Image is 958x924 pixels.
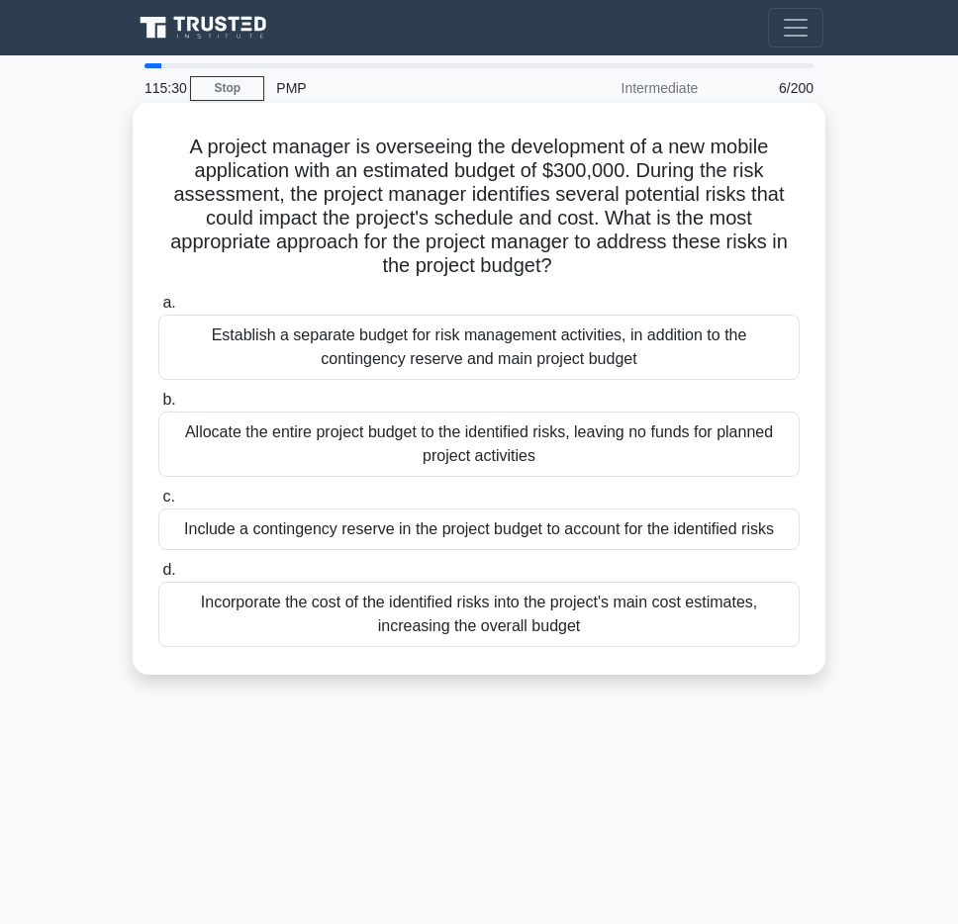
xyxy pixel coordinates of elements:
a: Stop [190,76,264,101]
div: Establish a separate budget for risk management activities, in addition to the contingency reserv... [158,315,800,380]
div: 6/200 [710,68,825,108]
span: b. [162,391,175,408]
div: Incorporate the cost of the identified risks into the project's main cost estimates, increasing t... [158,582,800,647]
button: Toggle navigation [768,8,823,47]
span: c. [162,488,174,505]
div: 115:30 [133,68,190,108]
div: Intermediate [536,68,710,108]
div: Include a contingency reserve in the project budget to account for the identified risks [158,508,800,550]
h5: A project manager is overseeing the development of a new mobile application with an estimated bud... [156,135,802,279]
div: PMP [264,68,536,108]
span: a. [162,294,175,311]
div: Allocate the entire project budget to the identified risks, leaving no funds for planned project ... [158,412,800,477]
span: d. [162,561,175,578]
